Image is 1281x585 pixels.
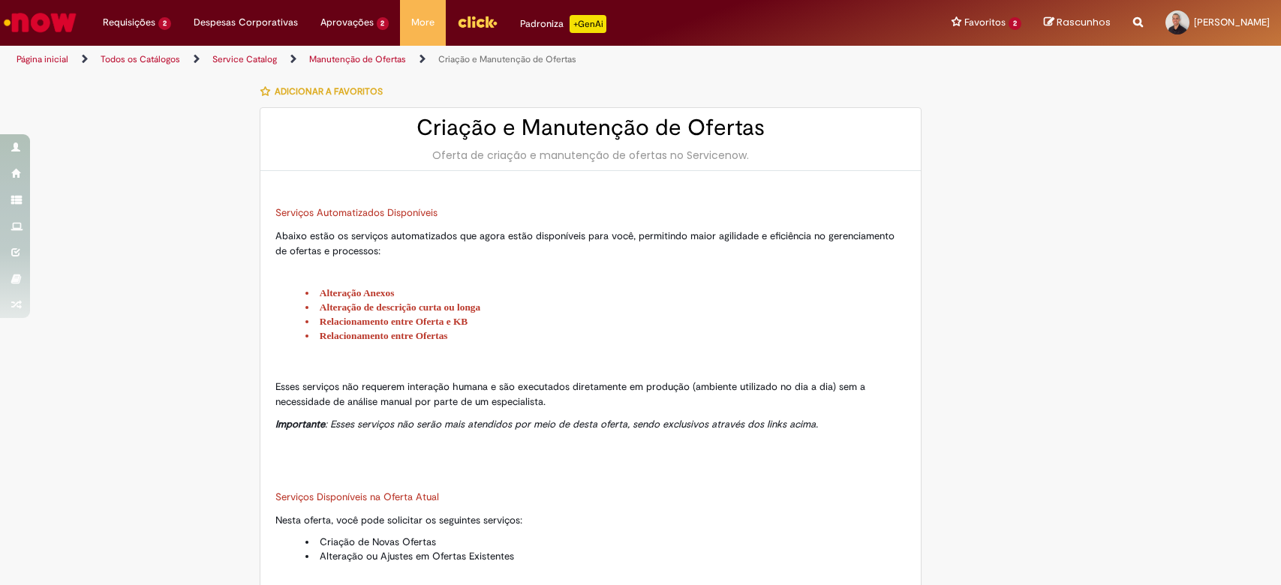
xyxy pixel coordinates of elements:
[520,15,606,33] div: Padroniza
[275,148,906,163] div: Oferta de criação e manutenção de ofertas no Servicenow.
[305,549,906,563] li: Alteração ou Ajustes em Ofertas Existentes
[212,53,277,65] a: Service Catalog
[275,85,383,97] span: Adicionar a Favoritos
[101,53,180,65] a: Todos os Catálogos
[275,418,325,430] strong: Importante
[275,206,438,219] span: Serviços Automatizados Disponíveis
[305,535,906,549] li: Criação de Novas Ofertas
[17,53,68,65] a: Página inicial
[457,10,498,33] img: click_logo_yellow_360x200.png
[260,76,391,107] button: Adicionar a Favoritos
[320,330,448,341] a: Relacionamento entre Ofertas
[377,17,389,30] span: 2
[275,115,906,140] h2: Criação e Manutenção de Ofertas
[320,15,374,30] span: Aprovações
[320,301,480,313] a: Alteração de descrição curta ou longa
[275,490,439,503] span: Serviços Disponíveis na Oferta Atual
[570,15,606,33] p: +GenAi
[438,53,576,65] a: Criação e Manutenção de Ofertas
[103,15,155,30] span: Requisições
[1194,16,1270,28] span: [PERSON_NAME]
[964,15,1006,30] span: Favoritos
[320,287,395,298] a: Alteração Anexos
[275,380,865,408] span: Esses serviços não requerem interação humana e são executados diretamente em produção (ambiente u...
[194,15,298,30] span: Despesas Corporativas
[1044,16,1111,30] a: Rascunhos
[1057,15,1111,29] span: Rascunhos
[320,316,468,327] a: Relacionamento entre Oferta e KB
[275,229,895,257] span: Abaixo estão os serviços automatizados que agora estão disponíveis para você, permitindo maior ag...
[309,53,406,65] a: Manutenção de Ofertas
[275,418,818,430] em: : Esses serviços não serão mais atendidos por meio de desta oferta, sendo exclusivos através dos ...
[158,17,171,30] span: 2
[2,7,79,37] img: ServiceNow
[11,46,843,73] ul: Trilhas de página
[411,15,435,30] span: More
[1009,17,1021,30] span: 2
[275,514,522,526] span: Nesta oferta, você pode solicitar os seguintes serviços:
